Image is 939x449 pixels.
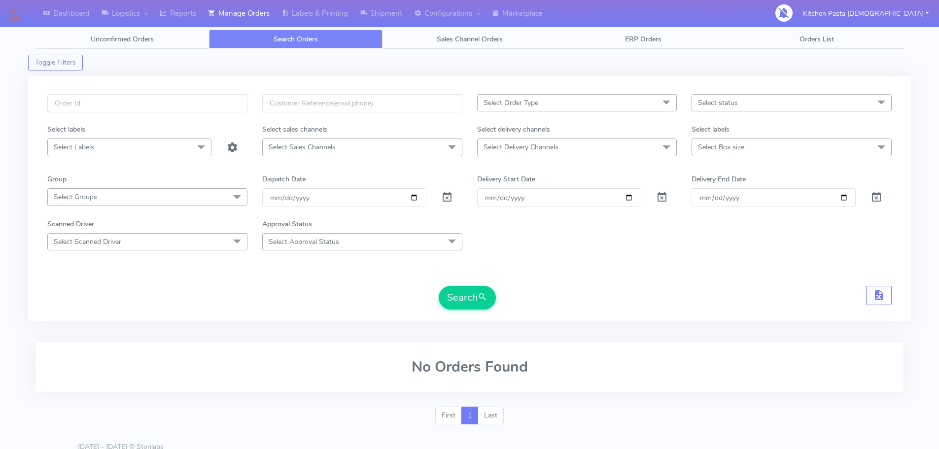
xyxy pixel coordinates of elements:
[698,98,738,107] span: Select status
[484,98,538,107] span: Select Order Type
[47,219,94,229] label: Scanned Driver
[262,174,306,184] label: Dispatch Date
[47,359,892,375] h2: No Orders Found
[91,35,154,44] span: Unconfirmed Orders
[35,30,904,49] ul: Tabs
[484,142,558,152] span: Select Delivery Channels
[692,174,746,184] label: Delivery End Date
[477,174,535,184] label: Delivery Start Date
[262,124,327,135] label: Select sales channels
[274,35,318,44] span: Search Orders
[47,124,85,135] label: Select labels
[477,124,550,135] label: Select delivery channels
[269,142,336,152] span: Select Sales Channels
[54,192,97,202] span: Select Groups
[47,174,67,184] label: Group
[461,407,478,424] a: 1
[269,237,339,246] span: Select Approval Status
[439,286,496,310] button: Search
[54,142,94,152] span: Select Labels
[692,124,730,135] label: Select labels
[262,219,312,229] label: Approval Status
[54,237,121,246] span: Select Scanned Driver
[47,94,247,112] input: Order Id
[796,3,936,24] button: Kitchen Pasta [DEMOGRAPHIC_DATA]
[28,55,83,70] button: Toggle Filters
[262,94,462,112] input: Customer Reference(email,phone)
[437,35,503,44] span: Sales Channel Orders
[698,142,744,152] span: Select Box size
[625,35,661,44] span: ERP Orders
[800,35,834,44] span: Orders List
